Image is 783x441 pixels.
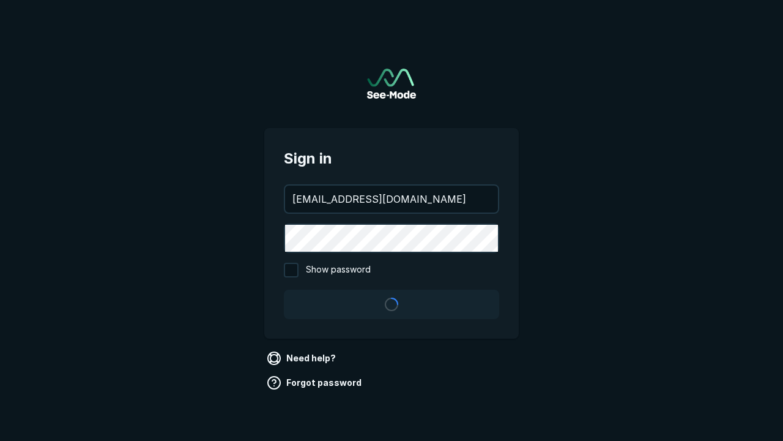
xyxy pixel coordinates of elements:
span: Show password [306,263,371,277]
a: Need help? [264,349,341,368]
img: See-Mode Logo [367,69,416,99]
span: Sign in [284,148,499,170]
a: Go to sign in [367,69,416,99]
input: your@email.com [285,186,498,213]
a: Forgot password [264,373,366,393]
